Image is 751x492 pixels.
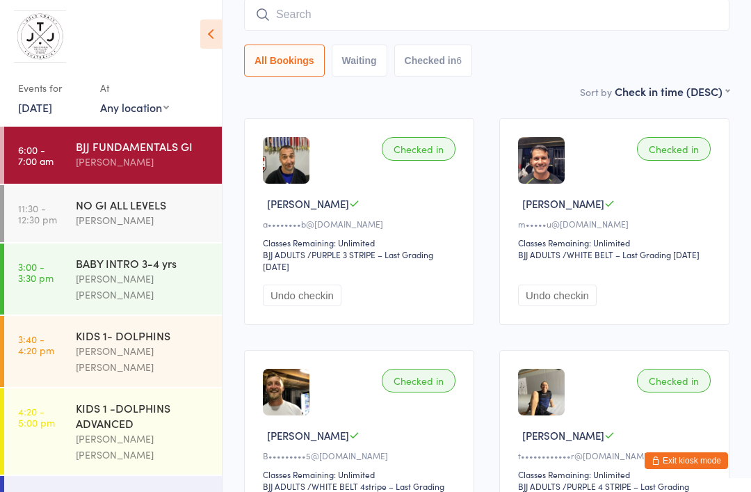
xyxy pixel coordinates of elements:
[518,468,715,480] div: Classes Remaining: Unlimited
[382,369,455,392] div: Checked in
[100,77,169,100] div: At
[518,480,560,492] div: BJJ ADULTS
[100,100,169,115] div: Any location
[637,137,711,161] div: Checked in
[263,285,341,306] button: Undo checkin
[76,271,210,303] div: [PERSON_NAME] [PERSON_NAME]
[394,45,473,77] button: Checked in6
[76,212,210,228] div: [PERSON_NAME]
[76,328,210,343] div: KIDS 1- DOLPHINS
[76,154,210,170] div: [PERSON_NAME]
[76,138,210,154] div: BJJ FUNDAMENTALS GI
[14,10,66,63] img: Traditional Brazilian Jiu Jitsu School Australia
[263,248,433,272] span: / PURPLE 3 STRIPE – Last Grading [DATE]
[76,343,210,375] div: [PERSON_NAME] [PERSON_NAME]
[18,406,55,428] time: 4:20 - 5:00 pm
[4,316,222,387] a: 3:40 -4:20 pmKIDS 1- DOLPHINS[PERSON_NAME] [PERSON_NAME]
[263,480,305,492] div: BJJ ADULTS
[518,248,560,260] div: BJJ ADULTS
[522,196,604,211] span: [PERSON_NAME]
[18,100,52,115] a: [DATE]
[637,369,711,392] div: Checked in
[18,333,54,356] time: 3:40 - 4:20 pm
[263,237,460,248] div: Classes Remaining: Unlimited
[18,144,54,166] time: 6:00 - 7:00 am
[263,137,309,184] img: image1687938900.png
[382,137,455,161] div: Checked in
[18,203,57,225] time: 11:30 - 12:30 pm
[332,45,387,77] button: Waiting
[76,400,210,431] div: KIDS 1 -DOLPHINS ADVANCED
[4,244,222,315] a: 3:00 -3:30 pmBABY INTRO 3-4 yrs[PERSON_NAME] [PERSON_NAME]
[518,450,715,461] div: t••••••••••••r@[DOMAIN_NAME]
[615,84,729,99] div: Check in time (DESC)
[76,197,210,212] div: NO GI ALL LEVELS
[4,127,222,184] a: 6:00 -7:00 amBJJ FUNDAMENTALS GI[PERSON_NAME]
[456,55,462,66] div: 6
[263,468,460,480] div: Classes Remaining: Unlimited
[76,431,210,463] div: [PERSON_NAME] [PERSON_NAME]
[267,196,349,211] span: [PERSON_NAME]
[518,285,597,306] button: Undo checkin
[244,45,325,77] button: All Bookings
[76,255,210,271] div: BABY INTRO 3-4 yrs
[267,428,349,443] span: [PERSON_NAME]
[645,452,728,469] button: Exit kiosk mode
[518,137,565,184] img: image1756799549.png
[522,428,604,443] span: [PERSON_NAME]
[4,388,222,475] a: 4:20 -5:00 pmKIDS 1 -DOLPHINS ADVANCED[PERSON_NAME] [PERSON_NAME]
[518,218,715,230] div: m•••••u@[DOMAIN_NAME]
[263,369,309,415] img: image1728553629.png
[263,450,460,461] div: B•••••••••5@[DOMAIN_NAME]
[263,248,305,260] div: BJJ ADULTS
[4,185,222,242] a: 11:30 -12:30 pmNO GI ALL LEVELS[PERSON_NAME]
[580,85,612,99] label: Sort by
[518,237,715,248] div: Classes Remaining: Unlimited
[18,261,54,283] time: 3:00 - 3:30 pm
[518,369,565,415] img: image1714093837.png
[18,77,86,100] div: Events for
[563,248,700,260] span: / WHITE BELT – Last Grading [DATE]
[263,218,460,230] div: a••••••••b@[DOMAIN_NAME]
